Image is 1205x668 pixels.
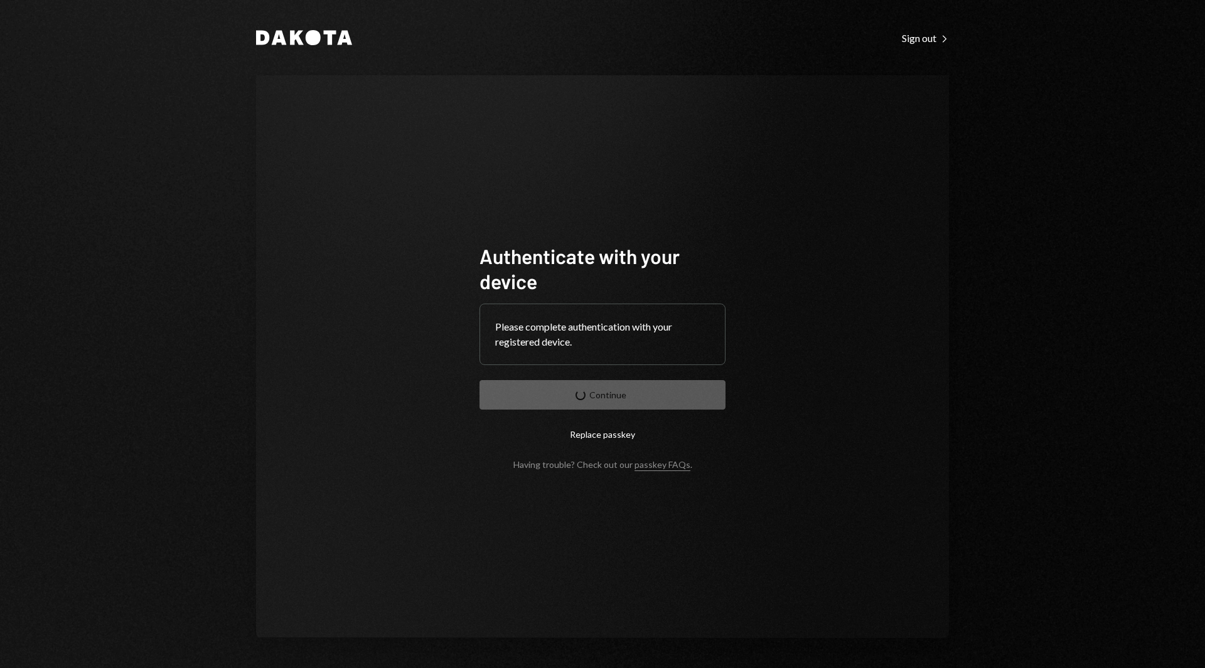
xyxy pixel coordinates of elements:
[479,420,726,449] button: Replace passkey
[902,32,949,45] div: Sign out
[513,459,692,470] div: Having trouble? Check out our .
[479,243,726,294] h1: Authenticate with your device
[902,31,949,45] a: Sign out
[495,319,710,349] div: Please complete authentication with your registered device.
[635,459,690,471] a: passkey FAQs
